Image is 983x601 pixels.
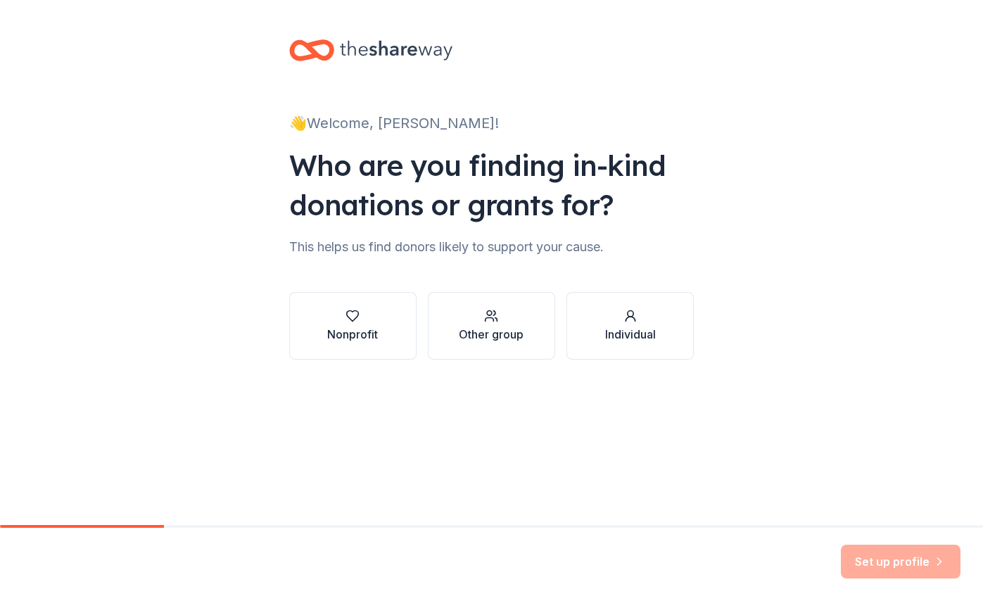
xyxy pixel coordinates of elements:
div: Other group [459,326,524,343]
div: Who are you finding in-kind donations or grants for? [289,146,695,224]
button: Individual [566,292,694,360]
div: Nonprofit [327,326,378,343]
button: Nonprofit [289,292,417,360]
div: Individual [605,326,656,343]
div: 👋 Welcome, [PERSON_NAME]! [289,112,695,134]
button: Other group [428,292,555,360]
div: This helps us find donors likely to support your cause. [289,236,695,258]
